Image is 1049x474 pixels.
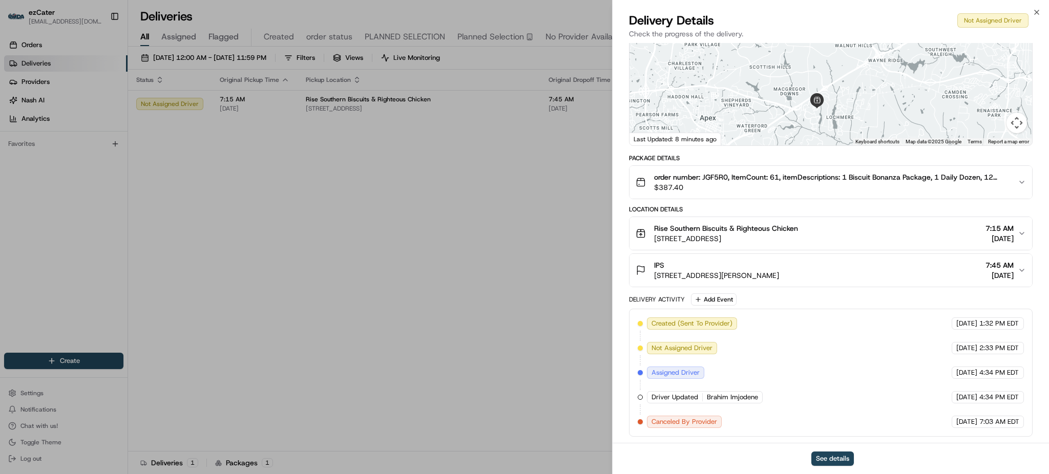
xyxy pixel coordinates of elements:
[629,205,1033,213] div: Location Details
[102,174,124,181] span: Pylon
[630,133,721,145] div: Last Updated: 8 minutes ago
[956,393,977,402] span: [DATE]
[654,223,798,233] span: Rise Southern Biscuits & Righteous Chicken
[988,139,1029,144] a: Report a map error
[630,254,1032,287] button: IPS[STREET_ADDRESS][PERSON_NAME]7:45 AM[DATE]
[956,417,977,426] span: [DATE]
[652,368,700,377] span: Assigned Driver
[6,144,82,163] a: 📗Knowledge Base
[35,108,130,116] div: We're available if you need us!
[855,138,899,145] button: Keyboard shortcuts
[654,182,1010,192] span: $387.40
[956,368,977,377] span: [DATE]
[652,319,732,328] span: Created (Sent To Provider)
[10,98,29,116] img: 1736555255976-a54dd68f-1ca7-489b-9aae-adbdc363a1c4
[979,393,1019,402] span: 4:34 PM EDT
[985,223,1014,233] span: 7:15 AM
[629,29,1033,39] p: Check the progress of the delivery.
[968,139,982,144] a: Terms
[654,233,798,244] span: [STREET_ADDRESS]
[691,293,737,306] button: Add Event
[652,417,717,426] span: Canceled By Provider
[654,172,1010,182] span: order number: JGF5R0, ItemCount: 61, itemDescriptions: 1 Biscuit Bonanza Package, 1 Daily Dozen, ...
[629,295,685,304] div: Delivery Activity
[630,217,1032,250] button: Rise Southern Biscuits & Righteous Chicken[STREET_ADDRESS]7:15 AM[DATE]
[707,393,758,402] span: Brahim Imjodene
[630,166,1032,199] button: order number: JGF5R0, ItemCount: 61, itemDescriptions: 1 Biscuit Bonanza Package, 1 Daily Dozen, ...
[979,319,1019,328] span: 1:32 PM EDT
[97,148,164,159] span: API Documentation
[72,173,124,181] a: Powered byPylon
[956,343,977,353] span: [DATE]
[10,149,18,158] div: 📗
[985,260,1014,270] span: 7:45 AM
[652,393,698,402] span: Driver Updated
[20,148,78,159] span: Knowledge Base
[979,343,1019,353] span: 2:33 PM EDT
[632,132,666,145] a: Open this area in Google Maps (opens a new window)
[1006,113,1027,133] button: Map camera controls
[629,154,1033,162] div: Package Details
[82,144,169,163] a: 💻API Documentation
[979,368,1019,377] span: 4:34 PM EDT
[654,260,664,270] span: IPS
[35,98,168,108] div: Start new chat
[985,270,1014,281] span: [DATE]
[10,10,31,31] img: Nash
[629,12,714,29] span: Delivery Details
[652,343,712,353] span: Not Assigned Driver
[811,451,854,466] button: See details
[956,319,977,328] span: [DATE]
[87,149,95,158] div: 💻
[174,101,186,113] button: Start new chat
[632,132,666,145] img: Google
[27,66,169,77] input: Clear
[979,417,1019,426] span: 7:03 AM EDT
[10,41,186,57] p: Welcome 👋
[654,270,779,281] span: [STREET_ADDRESS][PERSON_NAME]
[985,233,1014,244] span: [DATE]
[906,139,961,144] span: Map data ©2025 Google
